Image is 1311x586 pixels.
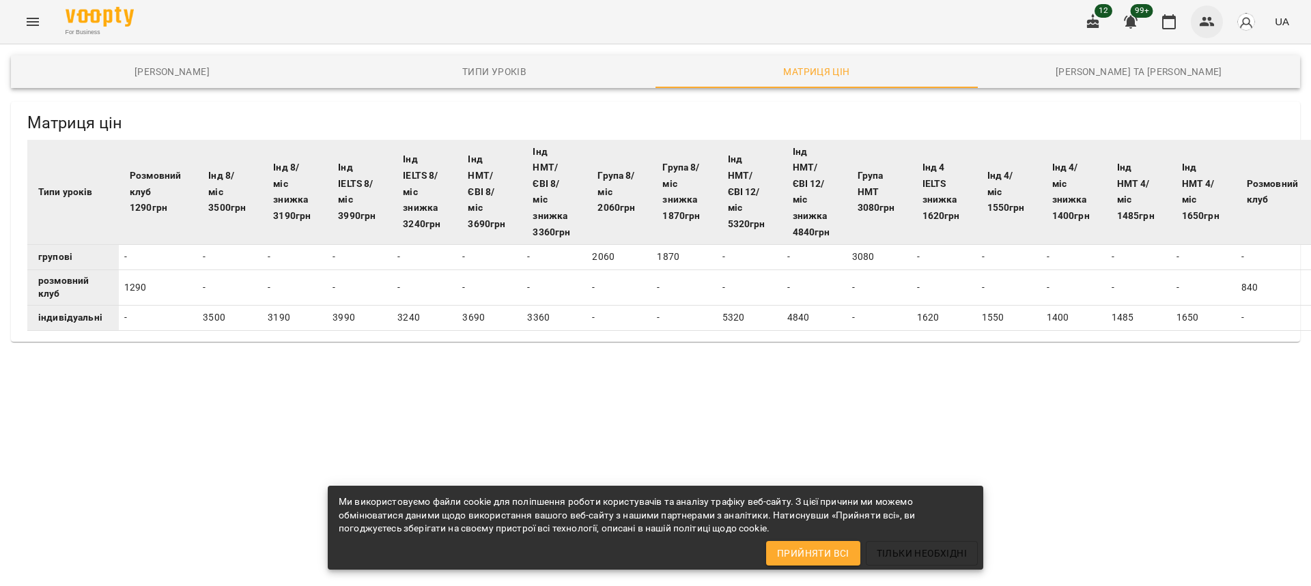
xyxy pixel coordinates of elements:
span: For Business [66,28,134,37]
td: 3080 [847,245,912,270]
th: Інд НМТ 4/міс 1485грн [1106,140,1171,245]
th: Інд IELTS 8/міс 3990грн [327,140,392,245]
th: Група НМТ 3080грн [847,140,912,245]
td: 5320 [717,306,782,331]
td: - [1171,245,1236,270]
th: Типи уроків [27,140,119,245]
td: - [717,245,782,270]
td: 4840 [782,306,847,331]
td: - [651,269,716,305]
img: avatar_s.png [1237,12,1256,31]
td: 3500 [197,306,262,331]
td: 3240 [392,306,457,331]
span: 99+ [1131,4,1153,18]
th: Інд НМТ 4/міс 1650грн [1171,140,1236,245]
td: - [912,245,976,270]
td: - [976,269,1041,305]
th: Інд НМТ/ЄВІ 12/міс 5320грн [717,140,782,245]
td: - [457,245,522,270]
th: Інд НМТ/ЄВІ 8/міс знижка 3360грн [522,140,587,245]
td: - [1106,245,1171,270]
td: 1650 [1171,306,1236,331]
td: - [262,245,327,270]
td: 1620 [912,306,976,331]
span: [PERSON_NAME] та [PERSON_NAME] [986,63,1292,80]
td: - [327,269,392,305]
td: 1290 [119,269,197,305]
td: - [1041,245,1106,270]
span: [PERSON_NAME] [19,63,325,80]
td: - [392,245,457,270]
th: Інд 4 IELTS знижка 1620грн [912,140,976,245]
td: - [262,269,327,305]
th: індивідуальні [27,306,119,331]
th: Група 8/міс знижка 1870грн [651,140,716,245]
th: Інд 4/міс 1550грн [976,140,1041,245]
td: - [392,269,457,305]
th: Розмовний клуб 1290грн [119,140,197,245]
img: Voopty Logo [66,7,134,27]
th: Група 8/міс 2060грн [587,140,651,245]
th: Інд 8/міс 3500грн [197,140,262,245]
td: - [327,245,392,270]
td: 2060 [587,245,651,270]
td: - [587,269,651,305]
td: - [847,269,912,305]
td: - [119,306,197,331]
td: 1870 [651,245,716,270]
th: Інд 4/міс знижка 1400грн [1041,140,1106,245]
td: - [1171,269,1236,305]
button: UA [1269,9,1295,34]
td: - [976,245,1041,270]
th: розмовний клуб [27,269,119,305]
td: 3990 [327,306,392,331]
td: 1550 [976,306,1041,331]
td: - [587,306,651,331]
td: 1485 [1106,306,1171,331]
td: - [457,269,522,305]
th: Інд НМТ/ЄВІ 8/міс 3690грн [457,140,522,245]
td: - [912,269,976,305]
th: Інд НМТ/ЄВІ 12/міс знижка 4840грн [782,140,847,245]
td: - [717,269,782,305]
td: - [119,245,197,270]
span: 12 [1095,4,1112,18]
td: 3360 [522,306,587,331]
td: - [651,306,716,331]
td: 1400 [1041,306,1106,331]
td: - [847,306,912,331]
td: - [1106,269,1171,305]
td: - [522,245,587,270]
th: групові [27,245,119,270]
td: - [197,245,262,270]
td: - [522,269,587,305]
td: - [1041,269,1106,305]
h2: Матриця цін [27,113,1284,134]
span: UA [1275,14,1289,29]
td: 3190 [262,306,327,331]
th: Інд IELTS 8/міс знижка 3240грн [392,140,457,245]
button: Menu [16,5,49,38]
span: Типи уроків [341,63,647,80]
th: Інд 8/міс знижка 3190грн [262,140,327,245]
td: - [782,269,847,305]
td: 3690 [457,306,522,331]
td: - [197,269,262,305]
td: - [782,245,847,270]
span: Матриця цін [664,63,970,80]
